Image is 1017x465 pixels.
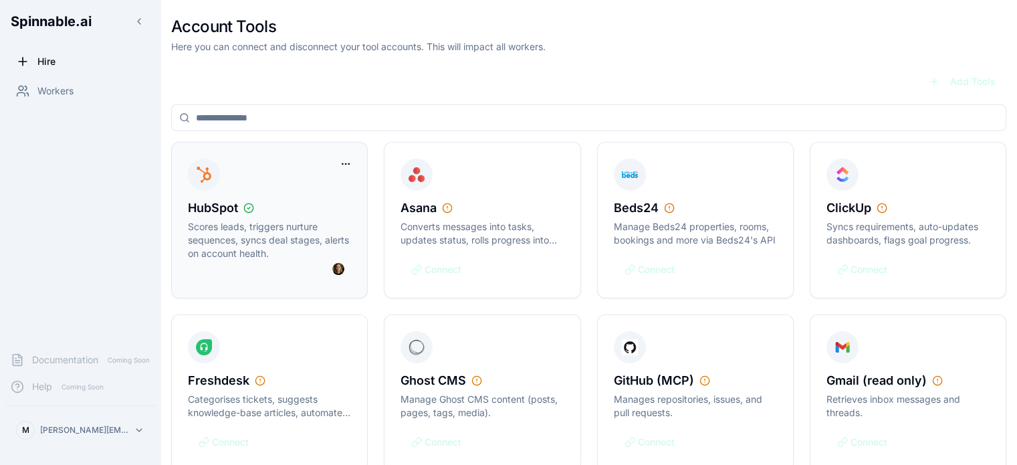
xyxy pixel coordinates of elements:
span: Help [32,380,52,393]
p: Manages repositories, issues, and pull requests. [614,393,777,420]
span: Beds24 [614,199,659,217]
span: HubSpot [188,199,238,217]
img: Beds24 icon [622,164,638,185]
p: Scores leads, triggers nurture sequences, syncs deal stages, alerts on account health. [188,220,351,260]
img: Beatriz Laine [331,262,346,276]
img: Freshdesk icon [196,337,212,358]
p: [PERSON_NAME][EMAIL_ADDRESS][DOMAIN_NAME] [40,425,128,436]
span: Freshdesk [188,371,249,390]
span: ClickUp [826,199,871,217]
span: Gmail (read only) [826,371,927,390]
span: Hire [37,55,55,68]
img: GitHub (MCP) icon [622,337,638,358]
span: Documentation [32,353,98,367]
button: Connect [401,258,472,282]
span: Coming Soon [58,381,108,393]
button: Connect [614,430,685,454]
button: Connect [614,258,685,282]
button: Connect [826,430,898,454]
button: Connect [826,258,898,282]
img: ClickUp icon [834,164,851,185]
span: Workers [37,84,74,98]
span: Spinnable [11,13,92,29]
button: Connect [401,430,472,454]
img: Ghost CMS icon [409,337,425,358]
span: Coming Soon [104,354,154,367]
span: Ghost CMS [401,371,466,390]
p: Retrieves inbox messages and threads. [826,393,990,420]
span: .ai [76,13,92,29]
p: Syncs requirements, auto-updates dashboards, flags goal progress. [826,220,990,247]
p: Categorises tickets, suggests knowledge-base articles, automates satisfaction surveys. [188,393,351,420]
img: Asana icon [409,164,425,185]
button: Connect [188,430,259,454]
h1: Account Tools [171,16,546,37]
span: GitHub (MCP) [614,371,694,390]
p: Here you can connect and disconnect your tool accounts. This will impact all workers. [171,40,546,54]
p: Manage Beds24 properties, rooms, bookings and more via Beds24's API [614,220,777,247]
span: Asana [401,199,437,217]
span: M [22,425,29,436]
img: HubSpot icon [196,164,212,185]
button: M[PERSON_NAME][EMAIL_ADDRESS][DOMAIN_NAME] [11,417,150,444]
img: Gmail (read only) icon [834,337,851,358]
p: Manage Ghost CMS content (posts, pages, tags, media). [401,393,564,420]
button: Add Tools [918,70,1006,94]
p: Converts messages into tasks, updates status, rolls progress into portfolios. [401,220,564,247]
